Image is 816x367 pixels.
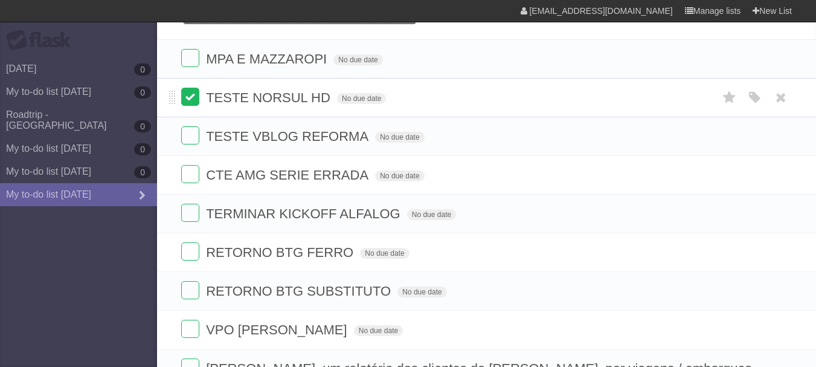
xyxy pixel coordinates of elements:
label: Done [181,49,199,67]
b: 0 [134,86,151,99]
span: No due date [354,325,403,336]
span: No due date [360,248,409,259]
b: 0 [134,63,151,76]
b: 0 [134,143,151,155]
span: TERMINAR KICKOFF ALFALOG [206,206,403,221]
span: CTE AMG SERIE ERRADA [206,167,371,183]
span: No due date [397,287,446,297]
span: No due date [333,54,382,65]
label: Done [181,242,199,261]
label: Done [181,204,199,222]
span: No due date [337,93,386,104]
label: Done [181,320,199,338]
span: RETORNO BTG FERRO [206,245,356,260]
span: TESTE NORSUL HD [206,90,333,105]
b: 0 [134,166,151,178]
b: 0 [134,120,151,132]
div: Flask [6,30,79,51]
span: No due date [407,209,456,220]
span: No due date [375,171,424,181]
span: No due date [375,132,424,143]
span: TESTE VBLOG REFORMA [206,129,371,144]
span: MPA E MAZZAROPI [206,51,330,67]
span: RETORNO BTG SUBSTITUTO [206,284,394,299]
label: Done [181,126,199,145]
label: Star task [718,88,741,108]
span: VPO [PERSON_NAME] [206,322,350,337]
label: Done [181,281,199,299]
label: Done [181,165,199,183]
label: Done [181,88,199,106]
